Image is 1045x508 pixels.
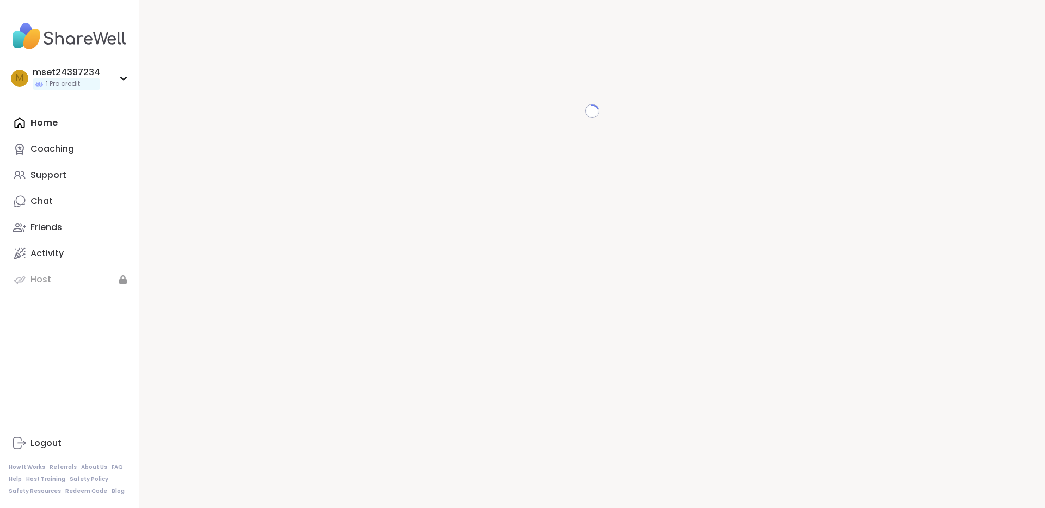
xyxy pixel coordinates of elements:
[9,463,45,471] a: How It Works
[81,463,107,471] a: About Us
[9,162,130,188] a: Support
[70,475,108,483] a: Safety Policy
[26,475,65,483] a: Host Training
[9,136,130,162] a: Coaching
[9,17,130,55] img: ShareWell Nav Logo
[9,267,130,293] a: Host
[50,463,77,471] a: Referrals
[9,487,61,495] a: Safety Resources
[30,437,62,449] div: Logout
[9,475,22,483] a: Help
[9,240,130,267] a: Activity
[30,169,66,181] div: Support
[30,143,74,155] div: Coaching
[46,79,80,89] span: 1 Pro credit
[30,195,53,207] div: Chat
[30,221,62,233] div: Friends
[9,188,130,214] a: Chat
[30,274,51,286] div: Host
[112,463,123,471] a: FAQ
[9,430,130,456] a: Logout
[112,487,125,495] a: Blog
[65,487,107,495] a: Redeem Code
[33,66,100,78] div: mset24397234
[16,71,23,85] span: m
[9,214,130,240] a: Friends
[30,247,64,259] div: Activity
